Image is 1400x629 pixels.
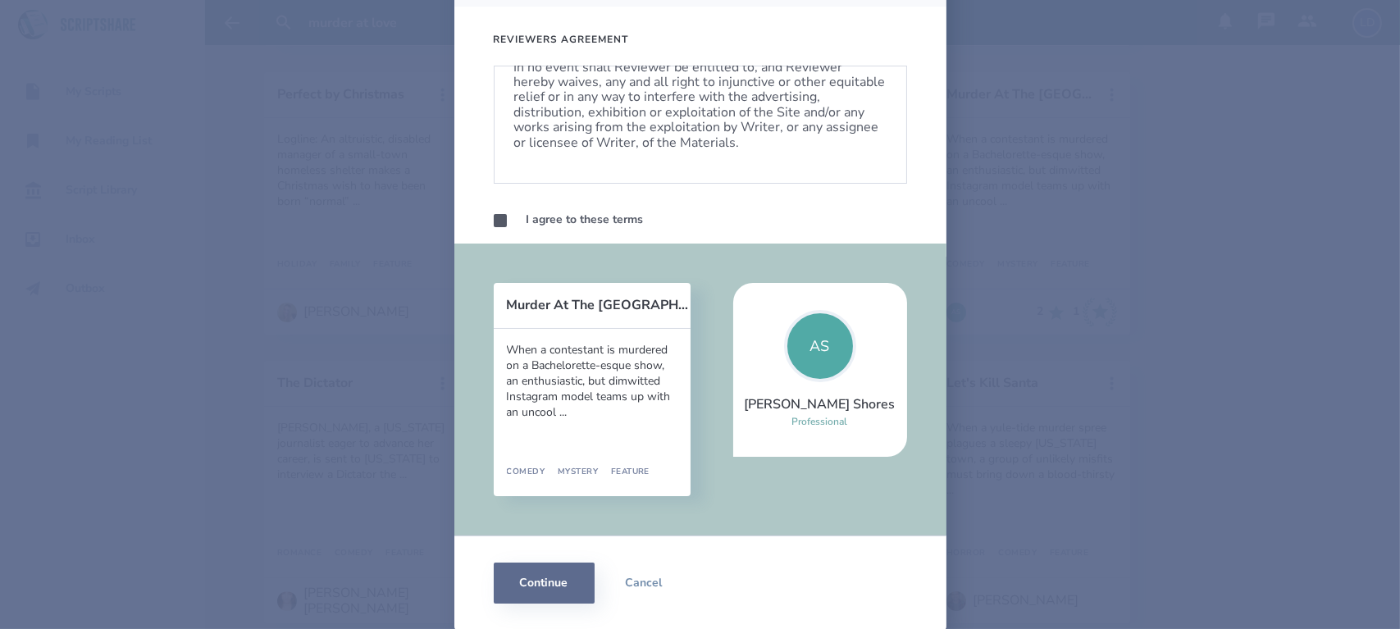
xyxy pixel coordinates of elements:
div: Comedy [507,467,545,477]
div: [PERSON_NAME] Shores [745,395,896,413]
div: When a contestant is murdered on a Bachelorette-esque show, an enthusiastic, but dimwitted Instag... [507,342,677,420]
div: Feature [598,467,650,477]
h3: Reviewers Agreement [494,33,629,46]
div: Professional [792,413,848,430]
label: I agree to these terms [527,210,644,230]
p: In no event shall Reviewer be entitled to, and Reviewer hereby waives, any and all right to injun... [514,60,887,150]
button: Murder At The [GEOGRAPHIC_DATA] [507,298,691,312]
button: Continue [494,563,595,604]
div: AS [784,310,856,382]
a: AS[PERSON_NAME] ShoresProfessional [733,283,907,457]
div: Mystery [545,467,598,477]
button: Cancel [595,563,693,604]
